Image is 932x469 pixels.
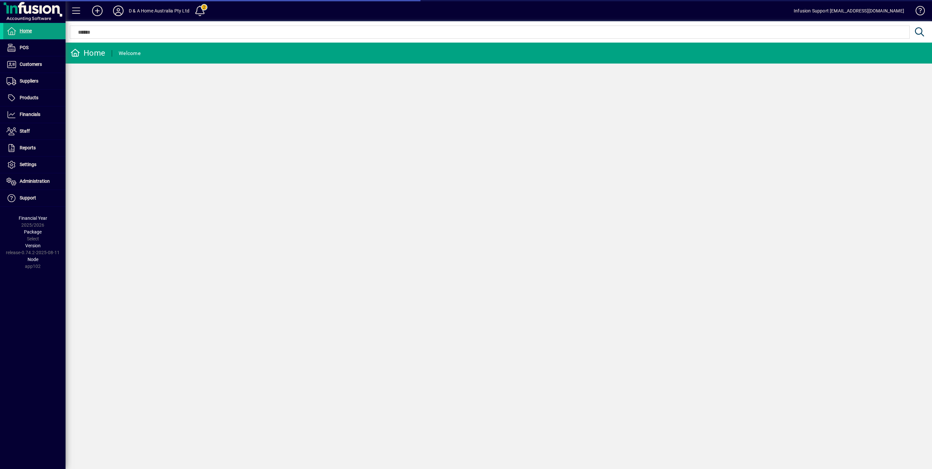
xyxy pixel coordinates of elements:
[3,90,66,106] a: Products
[20,178,50,184] span: Administration
[20,45,29,50] span: POS
[119,48,141,59] div: Welcome
[3,173,66,190] a: Administration
[20,195,36,200] span: Support
[3,73,66,89] a: Suppliers
[129,6,189,16] div: D & A Home Australia Pty Ltd
[20,62,42,67] span: Customers
[20,78,38,84] span: Suppliers
[3,190,66,206] a: Support
[3,56,66,73] a: Customers
[20,162,36,167] span: Settings
[19,216,47,221] span: Financial Year
[25,243,41,248] span: Version
[20,112,40,117] span: Financials
[911,1,924,23] a: Knowledge Base
[20,145,36,150] span: Reports
[108,5,129,17] button: Profile
[24,229,42,235] span: Package
[3,157,66,173] a: Settings
[20,95,38,100] span: Products
[3,40,66,56] a: POS
[70,48,105,58] div: Home
[3,123,66,140] a: Staff
[20,128,30,134] span: Staff
[20,28,32,33] span: Home
[28,257,38,262] span: Node
[87,5,108,17] button: Add
[3,140,66,156] a: Reports
[794,6,904,16] div: Infusion Support [EMAIL_ADDRESS][DOMAIN_NAME]
[3,106,66,123] a: Financials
